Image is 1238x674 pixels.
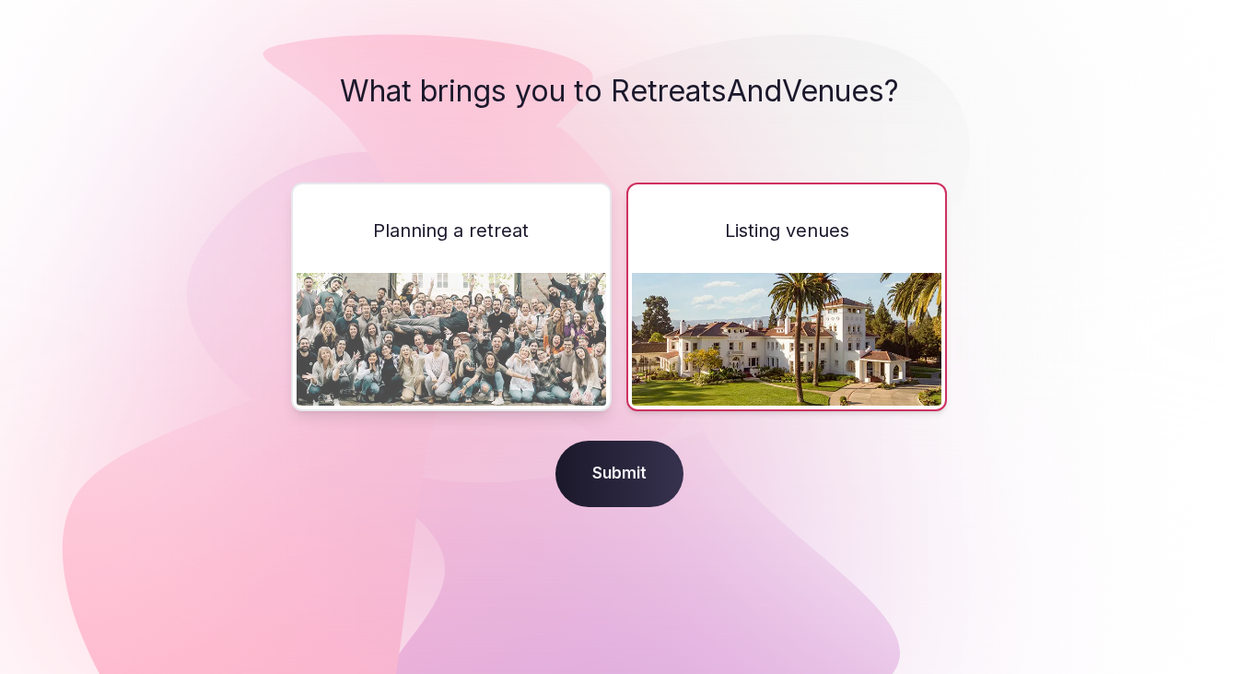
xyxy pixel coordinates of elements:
span: Listing venues [725,218,849,243]
img: A beautiful venue in the hills with palm trees around [632,273,941,405]
img: The CloseCRM company team on retreat [297,273,606,405]
span: Submit [555,441,683,507]
span: Planning a retreat [373,218,529,243]
h1: What brings you to RetreatsAndVenues? [118,74,1120,109]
